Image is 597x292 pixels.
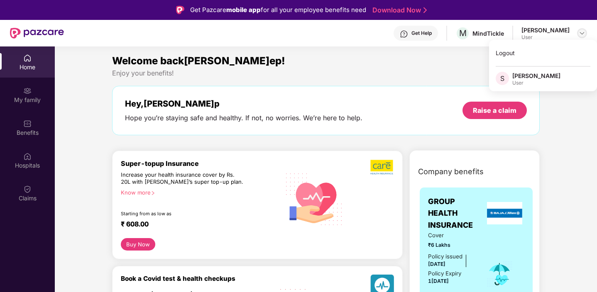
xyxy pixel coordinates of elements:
img: svg+xml;base64,PHN2ZyBpZD0iRHJvcGRvd24tMzJ4MzIiIHhtbG5zPSJodHRwOi8vd3d3LnczLm9yZy8yMDAwL3N2ZyIgd2... [579,30,585,36]
span: ₹6 Lakhs [428,241,475,249]
img: svg+xml;base64,PHN2ZyBpZD0iSG9tZSIgeG1sbnM9Imh0dHA6Ly93d3cudzMub3JnLzIwMDAvc3ZnIiB3aWR0aD0iMjAiIG... [23,54,32,62]
img: svg+xml;base64,PHN2ZyBpZD0iSGVscC0zMngzMiIgeG1sbnM9Imh0dHA6Ly93d3cudzMub3JnLzIwMDAvc3ZnIiB3aWR0aD... [400,30,408,38]
span: Company benefits [418,166,484,178]
div: Logout [489,45,597,61]
img: New Pazcare Logo [10,28,64,39]
img: Stroke [423,6,427,15]
div: Increase your health insurance cover by Rs. 20L with [PERSON_NAME]’s super top-up plan. [121,171,245,186]
strong: mobile app [226,6,261,14]
img: Logo [176,6,184,14]
div: MindTickle [472,29,504,37]
div: Super-topup Insurance [121,159,280,168]
img: insurerLogo [487,202,523,224]
img: svg+xml;base64,PHN2ZyB3aWR0aD0iMjAiIGhlaWdodD0iMjAiIHZpZXdCb3g9IjAgMCAyMCAyMCIgZmlsbD0ibm9uZSIgeG... [23,87,32,95]
div: ₹ 608.00 [121,220,272,230]
div: Policy Expiry [428,269,461,278]
div: Raise a claim [473,106,516,115]
button: Buy Now [121,238,155,251]
div: User [512,80,560,86]
div: Policy issued [428,252,462,261]
span: [DATE] [428,261,445,267]
span: M [459,28,467,38]
div: Enjoy your benefits! [112,69,540,78]
span: Welcome back[PERSON_NAME]ep! [112,55,285,67]
div: Get Help [411,30,432,36]
span: S [500,73,504,83]
img: svg+xml;base64,PHN2ZyBpZD0iSG9zcGl0YWxzIiB4bWxucz0iaHR0cDovL3d3dy53My5vcmcvMjAwMC9zdmciIHdpZHRoPS... [23,152,32,161]
div: Starting from as low as [121,211,245,217]
div: Book a Covid test & health checkups [121,275,280,282]
div: Hope you’re staying safe and healthy. If not, no worries. We’re here to help. [125,114,362,122]
div: Know more [121,189,275,195]
a: Download Now [372,6,424,15]
img: svg+xml;base64,PHN2ZyB4bWxucz0iaHR0cDovL3d3dy53My5vcmcvMjAwMC9zdmciIHhtbG5zOnhsaW5rPSJodHRwOi8vd3... [280,164,349,233]
div: [PERSON_NAME] [521,26,570,34]
span: Cover [428,231,475,240]
div: [PERSON_NAME] [512,72,560,80]
span: GROUP HEALTH INSURANCE [428,196,485,231]
img: svg+xml;base64,PHN2ZyBpZD0iQmVuZWZpdHMiIHhtbG5zPSJodHRwOi8vd3d3LnczLm9yZy8yMDAwL3N2ZyIgd2lkdGg9Ij... [23,119,32,128]
span: 1[DATE] [428,278,449,284]
img: icon [486,260,513,288]
img: svg+xml;base64,PHN2ZyBpZD0iQ2xhaW0iIHhtbG5zPSJodHRwOi8vd3d3LnczLm9yZy8yMDAwL3N2ZyIgd2lkdGg9IjIwIi... [23,185,32,193]
img: b5dec4f62d2307b9de63beb79f102df3.png [370,159,394,175]
span: right [151,191,155,195]
div: Hey, [PERSON_NAME]p [125,99,362,109]
div: Get Pazcare for all your employee benefits need [190,5,366,15]
div: User [521,34,570,41]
